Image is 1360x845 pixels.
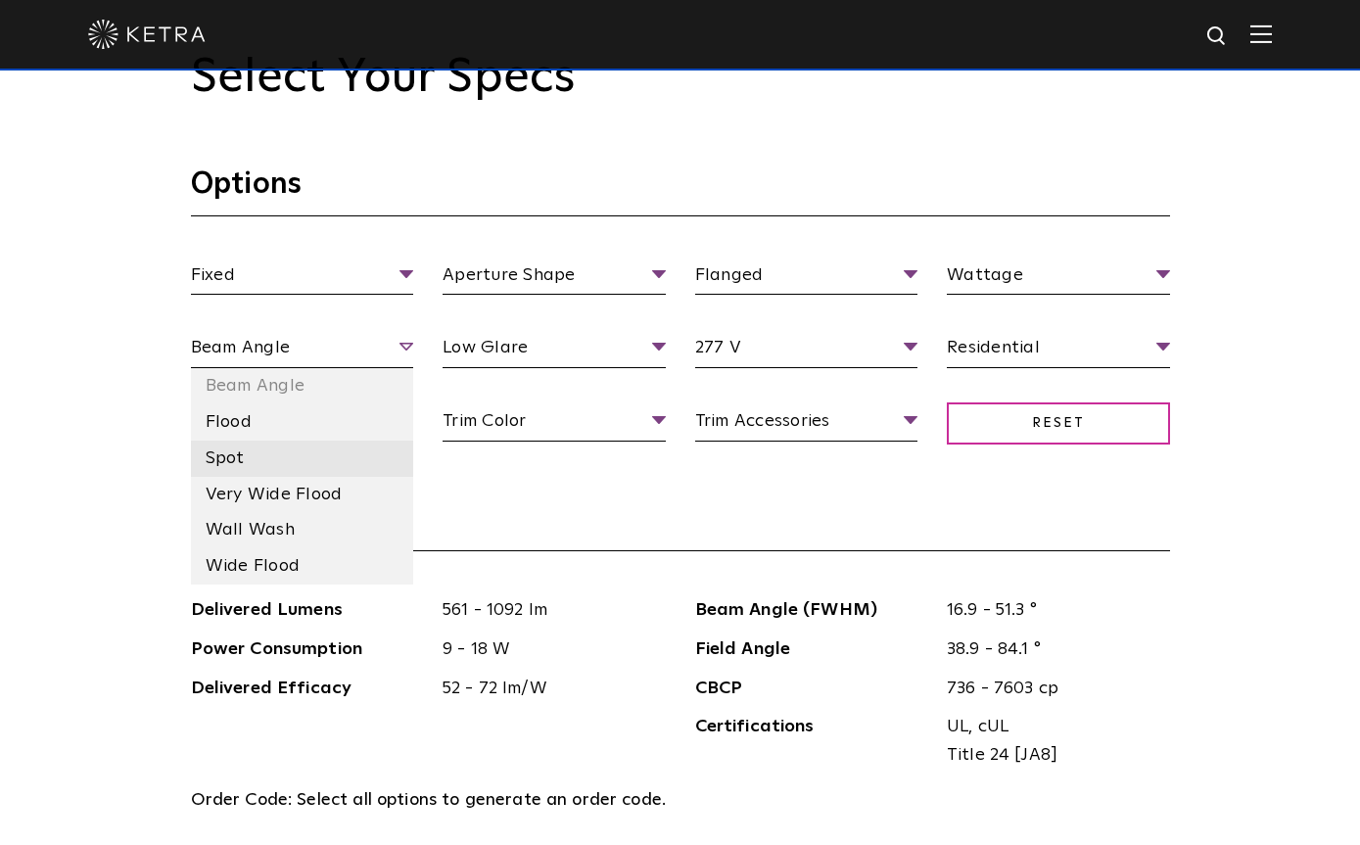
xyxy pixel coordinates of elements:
span: Title 24 [JA8] [947,741,1155,770]
span: Trim Accessories [695,407,918,442]
span: Power Consumption [191,635,429,664]
span: Wattage [947,261,1170,296]
span: Fixed [191,261,414,296]
span: Select all options to generate an order code. [297,791,666,809]
span: Residential [947,334,1170,368]
span: UL, cUL [947,713,1155,741]
span: Delivered Efficacy [191,675,429,703]
span: Certifications [695,713,933,770]
img: ketra-logo-2019-white [88,20,206,49]
img: search icon [1205,24,1230,49]
span: Beam Angle (FWHM) [695,596,933,625]
span: Aperture Shape [443,261,666,296]
span: Trim Color [443,407,666,442]
span: 277 V [695,334,918,368]
h3: Specifications [191,500,1170,551]
span: 16.9 - 51.3 ° [932,596,1170,625]
span: 52 - 72 lm/W [428,675,666,703]
span: 561 - 1092 lm [428,596,666,625]
span: Reset [947,402,1170,445]
img: Hamburger%20Nav.svg [1250,24,1272,43]
li: Flood [191,404,414,441]
span: Delivered Lumens [191,596,429,625]
span: 736 - 7603 cp [932,675,1170,703]
h2: Select Your Specs [191,50,1170,107]
li: Beam Angle [191,368,414,404]
span: 9 - 18 W [428,635,666,664]
span: Field Angle [695,635,933,664]
li: Very Wide Flood [191,477,414,513]
h3: Options [191,165,1170,216]
span: Order Code: [191,791,293,809]
span: CBCP [695,675,933,703]
li: Wall Wash [191,512,414,548]
span: 38.9 - 84.1 ° [932,635,1170,664]
span: Low Glare [443,334,666,368]
li: Spot [191,441,414,477]
li: Wide Flood [191,548,414,585]
span: Beam Angle [191,334,414,368]
span: Flanged [695,261,918,296]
